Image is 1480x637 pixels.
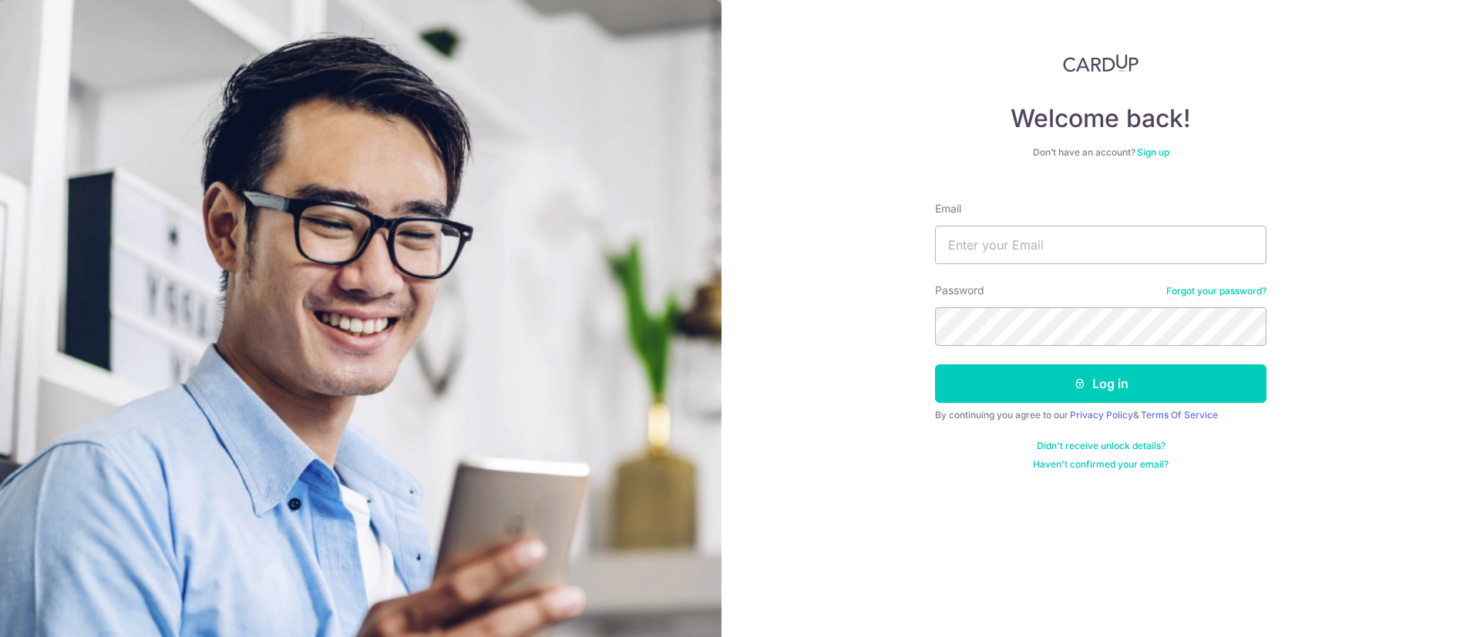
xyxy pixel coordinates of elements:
[1070,409,1133,421] a: Privacy Policy
[935,146,1266,159] div: Don’t have an account?
[1166,285,1266,297] a: Forgot your password?
[935,364,1266,403] button: Log in
[935,283,984,298] label: Password
[1033,458,1169,471] a: Haven't confirmed your email?
[1037,440,1165,452] a: Didn't receive unlock details?
[935,409,1266,421] div: By continuing you agree to our &
[935,103,1266,134] h4: Welcome back!
[935,201,961,216] label: Email
[1063,54,1139,72] img: CardUp Logo
[1141,409,1218,421] a: Terms Of Service
[1137,146,1169,158] a: Sign up
[935,226,1266,264] input: Enter your Email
